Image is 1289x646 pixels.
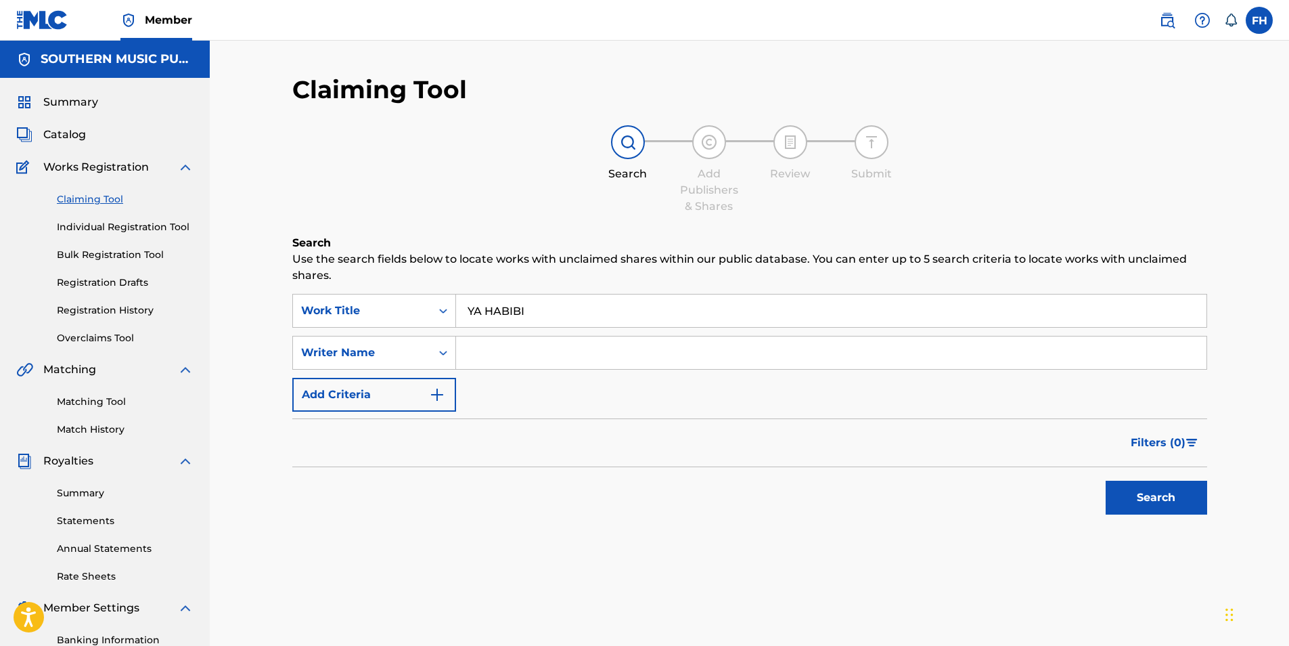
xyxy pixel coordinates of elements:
[620,134,636,150] img: step indicator icon for Search
[57,514,194,528] a: Statements
[292,235,1207,251] h6: Search
[1154,7,1181,34] a: Public Search
[57,303,194,318] a: Registration History
[145,12,192,28] span: Member
[1131,435,1185,451] span: Filters ( 0 )
[120,12,137,28] img: Top Rightsholder
[43,159,149,175] span: Works Registration
[177,453,194,469] img: expand
[57,331,194,345] a: Overclaims Tool
[1106,481,1207,515] button: Search
[1224,14,1238,27] div: Notifications
[292,378,456,412] button: Add Criteria
[292,251,1207,284] p: Use the search fields below to locate works with unclaimed shares within our public database. You...
[16,94,98,110] a: SummarySummary
[16,127,86,143] a: CatalogCatalog
[1225,595,1234,635] div: Drag
[1189,7,1216,34] div: Help
[301,303,423,319] div: Work Title
[57,569,194,584] a: Rate Sheets
[57,542,194,556] a: Annual Statements
[57,395,194,409] a: Matching Tool
[292,294,1207,521] form: Search Form
[57,276,194,290] a: Registration Drafts
[43,94,98,110] span: Summary
[701,134,717,150] img: step indicator icon for Add Publishers & Shares
[57,248,194,262] a: Bulk Registration Tool
[16,453,32,469] img: Royalties
[1159,12,1175,28] img: search
[838,166,905,182] div: Submit
[16,600,32,616] img: Member Settings
[1221,581,1289,646] iframe: Chat Widget
[43,127,86,143] span: Catalog
[57,220,194,234] a: Individual Registration Tool
[863,134,880,150] img: step indicator icon for Submit
[16,10,68,30] img: MLC Logo
[57,486,194,500] a: Summary
[1186,439,1198,447] img: filter
[57,423,194,437] a: Match History
[16,51,32,68] img: Accounts
[16,159,34,175] img: Works Registration
[43,600,139,616] span: Member Settings
[16,127,32,143] img: Catalog
[177,600,194,616] img: expand
[1194,12,1211,28] img: help
[57,192,194,207] a: Claiming Tool
[756,166,824,182] div: Review
[16,362,33,378] img: Matching
[292,74,467,105] h2: Claiming Tool
[177,362,194,378] img: expand
[16,94,32,110] img: Summary
[1123,426,1207,460] button: Filters (0)
[43,453,93,469] span: Royalties
[429,387,445,403] img: 9d2ae6d4665cec9f34b9.svg
[594,166,662,182] div: Search
[43,362,96,378] span: Matching
[177,159,194,175] img: expand
[1246,7,1273,34] div: User Menu
[301,345,423,361] div: Writer Name
[41,51,194,67] h5: SOUTHERN MUSIC PUB CO INC
[782,134,798,150] img: step indicator icon for Review
[675,166,743,215] div: Add Publishers & Shares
